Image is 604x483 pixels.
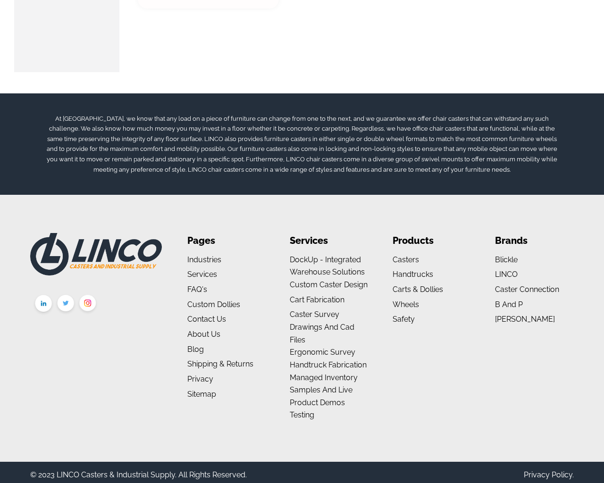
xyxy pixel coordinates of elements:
[187,359,253,368] a: Shipping & Returns
[495,285,559,294] a: Caster Connection
[187,390,216,399] a: Sitemap
[55,293,77,316] img: twitter.png
[30,233,162,275] img: LINCO CASTERS & INDUSTRIAL SUPPLY
[290,348,355,357] a: Ergonomic Survey
[187,315,226,324] a: Contact Us
[495,315,555,324] a: [PERSON_NAME]
[33,293,55,316] img: linkedin.png
[30,469,247,482] div: © 2023 LINCO Casters & Industrial Supply. All Rights Reserved.
[290,233,369,249] li: Services
[393,285,443,294] a: Carts & Dollies
[187,255,221,264] a: Industries
[290,255,365,277] a: DockUp - Integrated Warehouse Solutions
[290,295,344,304] a: Cart Fabrication
[524,470,574,479] a: Privacy Policy.
[77,293,99,316] img: instagram.png
[290,385,352,407] a: Samples and Live Product Demos
[495,270,518,279] a: LINCO
[393,255,419,264] a: Casters
[187,270,217,279] a: Services
[495,233,574,249] li: Brands
[290,310,339,319] a: Caster Survey
[290,410,314,419] a: Testing
[393,270,433,279] a: Handtrucks
[45,114,559,175] p: At [GEOGRAPHIC_DATA], we know that any load on a piece of furniture can change from one to the ne...
[187,345,204,354] a: Blog
[393,300,419,309] a: Wheels
[495,255,518,264] a: Blickle
[290,360,367,369] a: Handtruck Fabrication
[290,323,354,344] a: Drawings and Cad Files
[495,300,523,309] a: B and P
[187,330,220,339] a: About us
[290,373,358,382] a: Managed Inventory
[187,285,207,294] a: FAQ's
[290,280,368,289] a: Custom Caster Design
[393,315,415,324] a: Safety
[187,300,240,309] a: Custom Dollies
[187,233,266,249] li: Pages
[393,233,471,249] li: Products
[187,375,213,383] a: Privacy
